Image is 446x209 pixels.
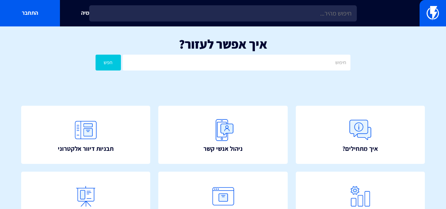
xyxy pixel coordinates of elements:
span: ניהול אנשי קשר [203,144,243,153]
span: תבניות דיוור אלקטרוני [58,144,114,153]
span: איך מתחילים? [342,144,378,153]
input: חיפוש מהיר... [89,5,357,21]
a: איך מתחילים? [296,106,425,164]
h1: איך אפשר לעזור? [11,37,435,51]
a: ניהול אנשי קשר [158,106,287,164]
button: חפש [96,55,121,70]
input: חיפוש [123,55,350,70]
a: תבניות דיוור אלקטרוני [21,106,150,164]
